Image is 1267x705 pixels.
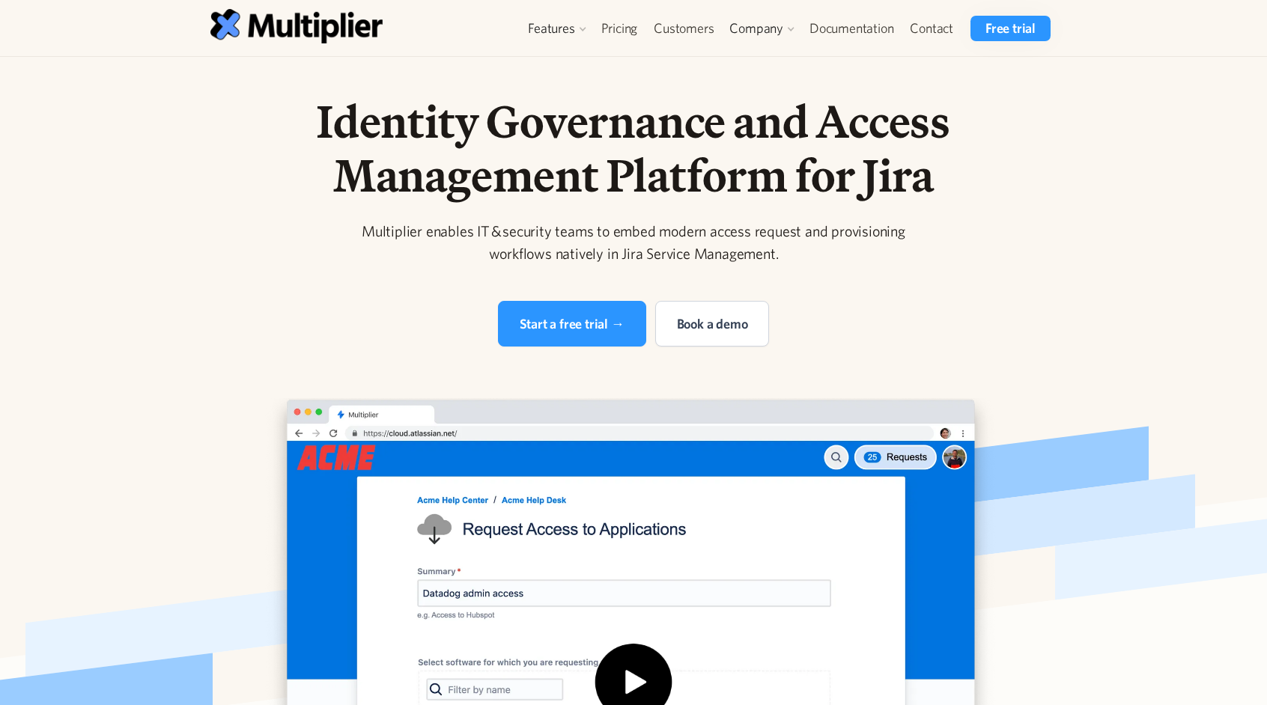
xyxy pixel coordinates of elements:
div: Features [528,19,574,37]
a: Start a free trial → [498,301,646,347]
div: Multiplier enables IT & security teams to embed modern access request and provisioning workflows ... [346,220,921,265]
div: Company [729,19,783,37]
div: Book a demo [677,314,748,334]
a: Pricing [593,16,646,41]
a: Customers [645,16,722,41]
div: Start a free trial → [520,314,625,334]
div: Company [722,16,801,41]
h1: Identity Governance and Access Management Platform for Jira [250,94,1017,202]
a: Free trial [970,16,1051,41]
div: Features [520,16,592,41]
a: Documentation [801,16,902,41]
a: Contact [902,16,961,41]
a: Book a demo [655,301,770,347]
